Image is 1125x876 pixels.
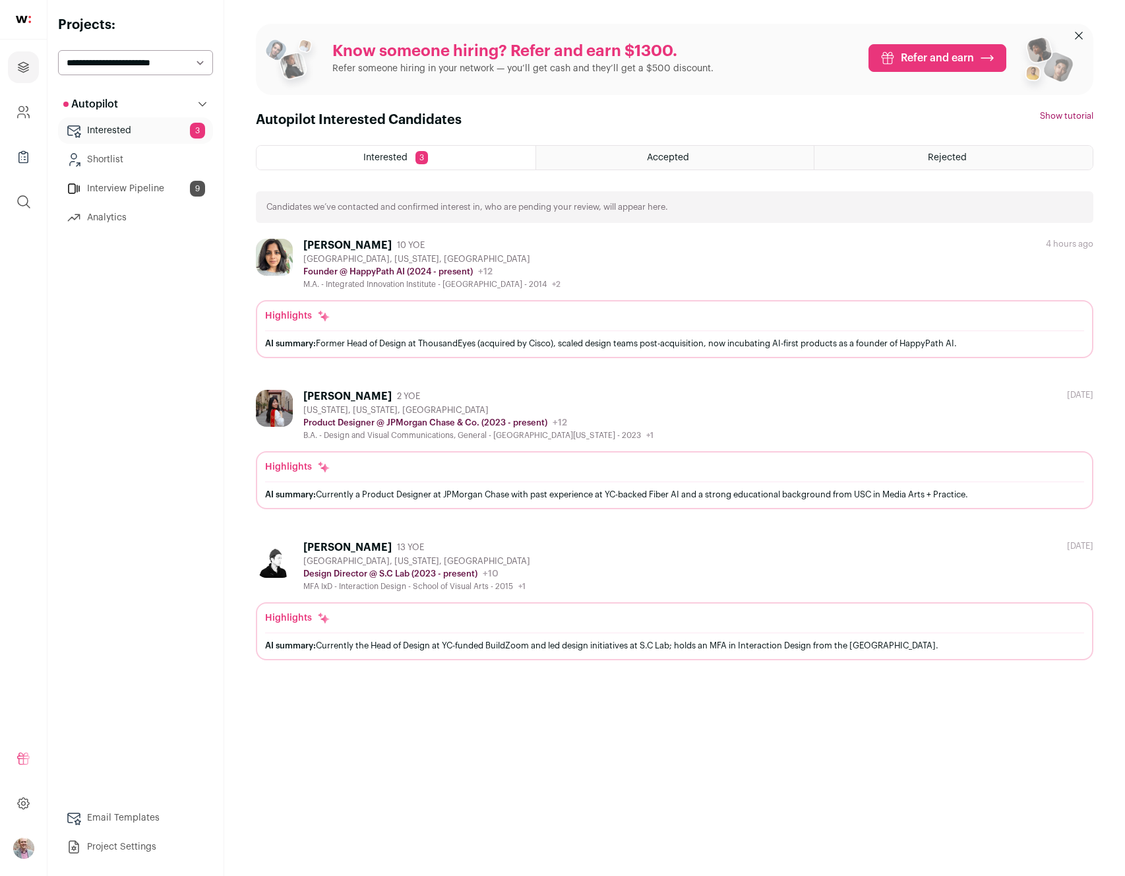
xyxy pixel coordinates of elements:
[16,16,31,23] img: wellfound-shorthand-0d5821cbd27db2630d0214b213865d53afaa358527fdda9d0ea32b1df1b89c2c.svg
[58,834,213,860] a: Project Settings
[552,280,561,288] span: +2
[58,805,213,831] a: Email Templates
[397,240,425,251] span: 10 YOE
[58,204,213,231] a: Analytics
[8,96,39,128] a: Company and ATS Settings
[1067,390,1093,400] div: [DATE]
[265,460,330,474] div: Highlights
[8,51,39,83] a: Projects
[256,239,293,276] img: 75b902d83eb51b43b8b9394b74be9505bf72f41c7b9e8b122380da18d0a0b2ee.jpg
[303,430,654,441] div: B.A. - Design and Visual Communications, General - [GEOGRAPHIC_DATA][US_STATE] - 2023
[1067,541,1093,551] div: [DATE]
[265,309,330,323] div: Highlights
[647,153,689,162] span: Accepted
[265,611,330,625] div: Highlights
[646,431,654,439] span: +1
[397,391,420,402] span: 2 YOE
[266,202,668,212] p: Candidates we’ve contacted and confirmed interest in, who are pending your review, will appear here.
[256,239,1093,358] a: [PERSON_NAME] 10 YOE [GEOGRAPHIC_DATA], [US_STATE], [GEOGRAPHIC_DATA] Founder @ HappyPath AI (202...
[814,146,1093,170] a: Rejected
[63,96,118,112] p: Autopilot
[256,541,293,578] img: 9894cd79fb5b587abeefef10b7053b7b8d72950abf993c90d312ba6f531d6eff.jpg
[265,639,1084,652] div: Currently the Head of Design at YC-funded BuildZoom and led design initiatives at S.C Lab; holds ...
[303,569,477,579] p: Design Director @ S.C Lab (2023 - present)
[332,41,714,62] p: Know someone hiring? Refer and earn $1300.
[303,556,530,567] div: [GEOGRAPHIC_DATA], [US_STATE], [GEOGRAPHIC_DATA]
[397,542,424,553] span: 13 YOE
[58,175,213,202] a: Interview Pipeline9
[256,390,1093,509] a: [PERSON_NAME] 2 YOE [US_STATE], [US_STATE], [GEOGRAPHIC_DATA] Product Designer @ JPMorgan Chase &...
[265,336,1084,350] div: Former Head of Design at ThousandEyes (acquired by Cisco), scaled design teams post-acquisition, ...
[1017,32,1075,95] img: referral_people_group_2-7c1ec42c15280f3369c0665c33c00ed472fd7f6af9dd0ec46c364f9a93ccf9a4.png
[303,279,561,290] div: M.A. - Integrated Innovation Institute - [GEOGRAPHIC_DATA] - 2014
[1046,239,1093,249] div: 4 hours ago
[13,838,34,859] img: 190284-medium_jpg
[928,153,967,162] span: Rejected
[363,153,408,162] span: Interested
[303,266,473,277] p: Founder @ HappyPath AI (2024 - present)
[303,581,530,592] div: MFA IxD - Interaction Design - School of Visual Arts - 2015
[303,405,654,416] div: [US_STATE], [US_STATE], [GEOGRAPHIC_DATA]
[868,44,1006,72] a: Refer and earn
[256,111,462,129] h1: Autopilot Interested Candidates
[256,541,1093,660] a: [PERSON_NAME] 13 YOE [GEOGRAPHIC_DATA], [US_STATE], [GEOGRAPHIC_DATA] Design Director @ S.C Lab (...
[190,123,205,139] span: 3
[8,141,39,173] a: Company Lists
[415,151,428,164] span: 3
[58,91,213,117] button: Autopilot
[58,16,213,34] h2: Projects:
[518,582,526,590] span: +1
[303,418,547,428] p: Product Designer @ JPMorgan Chase & Co. (2023 - present)
[13,838,34,859] button: Open dropdown
[478,267,493,276] span: +12
[1040,111,1093,121] button: Show tutorial
[332,62,714,75] p: Refer someone hiring in your network — you’ll get cash and they’ll get a $500 discount.
[265,339,316,348] span: AI summary:
[483,569,499,579] span: +10
[303,541,392,554] div: [PERSON_NAME]
[536,146,814,170] a: Accepted
[58,146,213,173] a: Shortlist
[256,390,293,427] img: eae4fee22eadad2a89ea2c2002131c91fef83cf6e3e31990131b076075cba1b0
[303,390,392,403] div: [PERSON_NAME]
[264,34,322,92] img: referral_people_group_1-3817b86375c0e7f77b15e9e1740954ef64e1f78137dd7e9f4ff27367cb2cd09a.png
[265,641,316,650] span: AI summary:
[265,490,316,499] span: AI summary:
[190,181,205,197] span: 9
[553,418,567,427] span: +12
[303,239,392,252] div: [PERSON_NAME]
[58,117,213,144] a: Interested3
[303,254,561,265] div: [GEOGRAPHIC_DATA], [US_STATE], [GEOGRAPHIC_DATA]
[265,487,1084,501] div: Currently a Product Designer at JPMorgan Chase with past experience at YC-backed Fiber AI and a s...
